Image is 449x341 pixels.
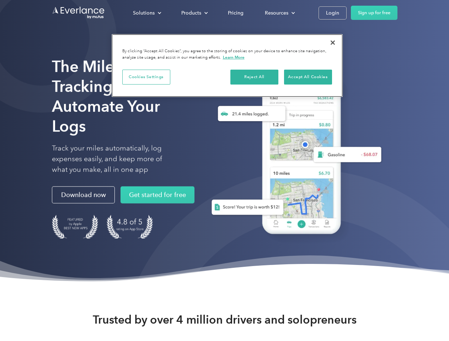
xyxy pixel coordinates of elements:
div: Products [181,9,201,17]
a: More information about your privacy, opens in a new tab [223,55,245,60]
a: Download now [52,186,115,204]
a: Login [319,6,347,20]
p: Track your miles automatically, log expenses easily, and keep more of what you make, all in one app [52,143,179,175]
div: Privacy [112,34,343,97]
div: Pricing [228,9,244,17]
div: Resources [258,7,301,19]
img: Everlance, mileage tracker app, expense tracking app [200,67,387,245]
div: Solutions [126,7,167,19]
div: Products [174,7,214,19]
a: Go to homepage [52,6,105,20]
a: Sign up for free [351,6,397,20]
button: Cookies Settings [122,70,170,85]
img: 4.9 out of 5 stars on the app store [107,215,153,239]
div: Solutions [133,9,155,17]
div: Login [326,9,339,17]
div: By clicking “Accept All Cookies”, you agree to the storing of cookies on your device to enhance s... [122,48,332,61]
button: Accept All Cookies [284,70,332,85]
button: Close [325,35,341,50]
a: Pricing [221,7,251,19]
strong: Trusted by over 4 million drivers and solopreneurs [93,313,357,327]
img: Badge for Featured by Apple Best New Apps [52,215,98,239]
button: Reject All [230,70,278,85]
div: Cookie banner [112,34,343,97]
a: Get started for free [121,186,194,204]
div: Resources [265,9,288,17]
